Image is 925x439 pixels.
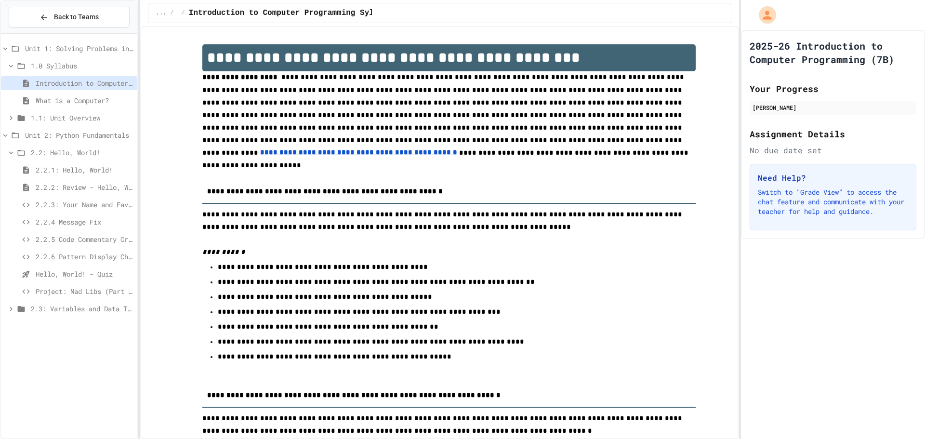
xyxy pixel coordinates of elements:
span: Unit 1: Solving Problems in Computer Science [25,43,133,53]
span: Hello, World! - Quiz [36,269,133,279]
span: 2.2.3: Your Name and Favorite Movie [36,200,133,210]
div: My Account [749,4,779,26]
span: / [182,9,185,17]
span: Project: Mad Libs (Part 1) [36,286,133,296]
span: 2.2.5 Code Commentary Creator [36,234,133,244]
span: 1.1: Unit Overview [31,113,133,123]
span: 2.2.4 Message Fix [36,217,133,227]
p: Switch to "Grade View" to access the chat feature and communicate with your teacher for help and ... [758,187,908,216]
span: 2.2.1: Hello, World! [36,165,133,175]
div: [PERSON_NAME] [753,103,913,112]
div: No due date set [750,145,916,156]
h1: 2025-26 Introduction to Computer Programming (7B) [750,39,916,66]
button: Back to Teams [9,7,130,27]
h2: Assignment Details [750,127,916,141]
span: Unit 2: Python Fundamentals [25,130,133,140]
span: 2.2: Hello, World! [31,147,133,158]
span: ... [156,9,167,17]
span: 2.3: Variables and Data Types [31,304,133,314]
span: What is a Computer? [36,95,133,106]
h2: Your Progress [750,82,916,95]
span: / [170,9,173,17]
span: 2.2.2: Review - Hello, World! [36,182,133,192]
h3: Need Help? [758,172,908,184]
span: Introduction to Computer Programming Syllabus [36,78,133,88]
span: Back to Teams [54,12,99,22]
span: Introduction to Computer Programming Syllabus [189,7,397,19]
span: 1.0 Syllabus [31,61,133,71]
span: 2.2.6 Pattern Display Challenge [36,252,133,262]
